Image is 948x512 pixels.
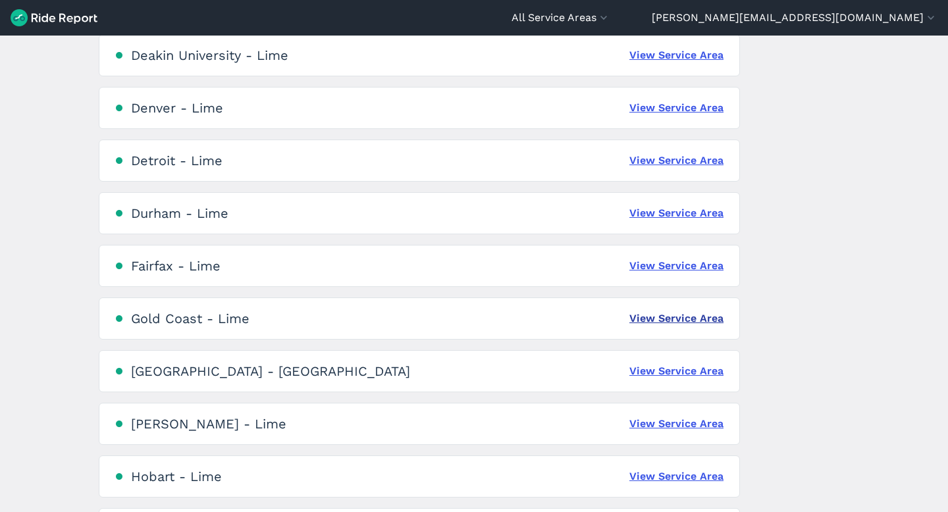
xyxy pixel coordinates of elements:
div: [PERSON_NAME] - Lime [131,416,286,432]
a: View Service Area [629,258,724,274]
div: Deakin University - Lime [131,47,288,63]
img: Ride Report [11,9,97,26]
button: [PERSON_NAME][EMAIL_ADDRESS][DOMAIN_NAME] [652,10,937,26]
div: Detroit - Lime [131,153,223,168]
div: Durham - Lime [131,205,228,221]
a: View Service Area [629,363,724,379]
a: View Service Area [629,100,724,116]
div: Hobart - Lime [131,469,222,484]
div: Denver - Lime [131,100,223,116]
div: Fairfax - Lime [131,258,221,274]
div: Gold Coast - Lime [131,311,250,326]
div: [GEOGRAPHIC_DATA] - [GEOGRAPHIC_DATA] [131,363,410,379]
a: View Service Area [629,47,724,63]
a: View Service Area [629,469,724,484]
button: All Service Areas [512,10,610,26]
a: View Service Area [629,416,724,432]
a: View Service Area [629,311,724,326]
a: View Service Area [629,153,724,168]
a: View Service Area [629,205,724,221]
